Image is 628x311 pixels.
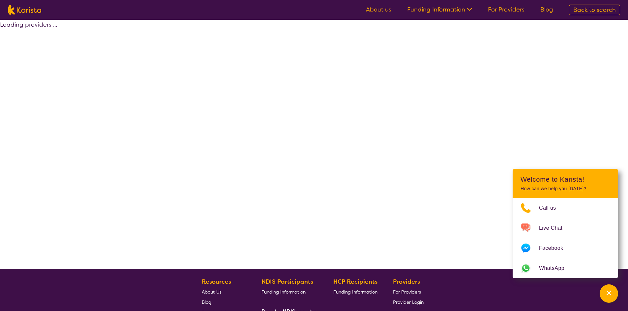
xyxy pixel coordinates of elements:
b: NDIS Participants [261,278,313,286]
span: About Us [202,289,222,295]
b: Resources [202,278,231,286]
b: HCP Recipients [333,278,377,286]
a: For Providers [488,6,524,13]
span: Call us [539,203,564,213]
span: For Providers [393,289,421,295]
span: WhatsApp [539,263,572,273]
span: Back to search [573,6,616,14]
a: Blog [540,6,553,13]
a: About us [366,6,391,13]
b: Providers [393,278,420,286]
span: Provider Login [393,299,424,305]
span: Funding Information [333,289,377,295]
a: Provider Login [393,297,424,307]
a: Funding Information [333,287,377,297]
h2: Welcome to Karista! [521,175,610,183]
a: About Us [202,287,246,297]
button: Channel Menu [600,284,618,303]
img: Karista logo [8,5,41,15]
span: Funding Information [261,289,306,295]
ul: Choose channel [513,198,618,278]
span: Blog [202,299,211,305]
a: Funding Information [407,6,472,13]
a: For Providers [393,287,424,297]
div: Channel Menu [513,169,618,278]
a: Back to search [569,5,620,15]
a: Web link opens in a new tab. [513,258,618,278]
a: Funding Information [261,287,318,297]
span: Facebook [539,243,571,253]
p: How can we help you [DATE]? [521,186,610,192]
a: Blog [202,297,246,307]
span: Live Chat [539,223,570,233]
